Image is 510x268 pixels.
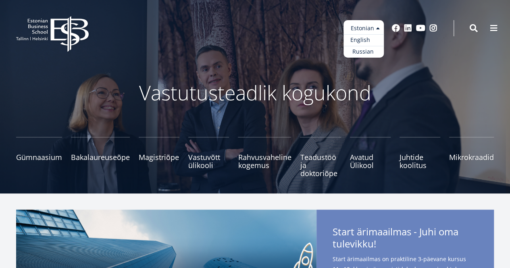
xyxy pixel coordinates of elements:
a: Gümnaasium [16,137,62,177]
a: Mikrokraadid [449,137,494,177]
a: Facebook [392,24,400,32]
span: Juhtide koolitus [400,153,440,169]
span: Mikrokraadid [449,153,494,161]
a: Juhtide koolitus [400,137,440,177]
span: Teadustöö ja doktoriõpe [300,153,341,177]
a: Magistriõpe [139,137,179,177]
span: Avatud Ülikool [350,153,391,169]
span: Vastuvõtt ülikooli [188,153,229,169]
a: Youtube [416,24,425,32]
p: Vastutusteadlik kogukond [42,81,469,105]
a: Russian [343,46,384,58]
a: Linkedin [404,24,412,32]
a: Vastuvõtt ülikooli [188,137,229,177]
span: Gümnaasium [16,153,62,161]
a: English [343,34,384,46]
span: Magistriõpe [139,153,179,161]
a: Avatud Ülikool [350,137,391,177]
a: Rahvusvaheline kogemus [238,137,291,177]
a: Bakalaureuseõpe [71,137,130,177]
span: Start ärimaailmas - Juhi oma [333,226,478,252]
span: tulevikku! [333,238,376,250]
a: Instagram [429,24,437,32]
span: Bakalaureuseõpe [71,153,130,161]
span: Rahvusvaheline kogemus [238,153,291,169]
a: Teadustöö ja doktoriõpe [300,137,341,177]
